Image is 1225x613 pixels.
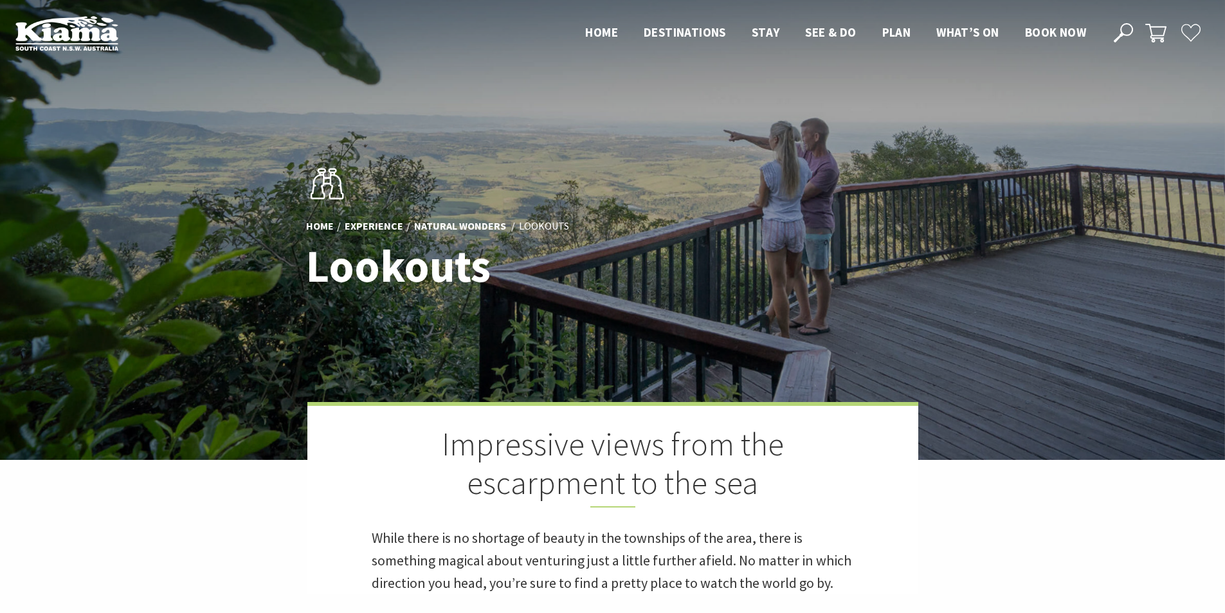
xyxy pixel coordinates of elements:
[345,219,403,233] a: Experience
[1025,24,1086,40] span: Book now
[306,241,669,291] h1: Lookouts
[882,24,911,40] span: Plan
[306,219,334,233] a: Home
[572,23,1099,44] nav: Main Menu
[752,24,780,40] span: Stay
[585,24,618,40] span: Home
[372,527,854,595] p: While there is no shortage of beauty in the townships of the area, there is something magical abo...
[519,217,569,234] li: Lookouts
[15,15,118,51] img: Kiama Logo
[644,24,726,40] span: Destinations
[372,425,854,508] h2: Impressive views from the escarpment to the sea
[414,219,506,233] a: Natural Wonders
[805,24,856,40] span: See & Do
[936,24,999,40] span: What’s On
